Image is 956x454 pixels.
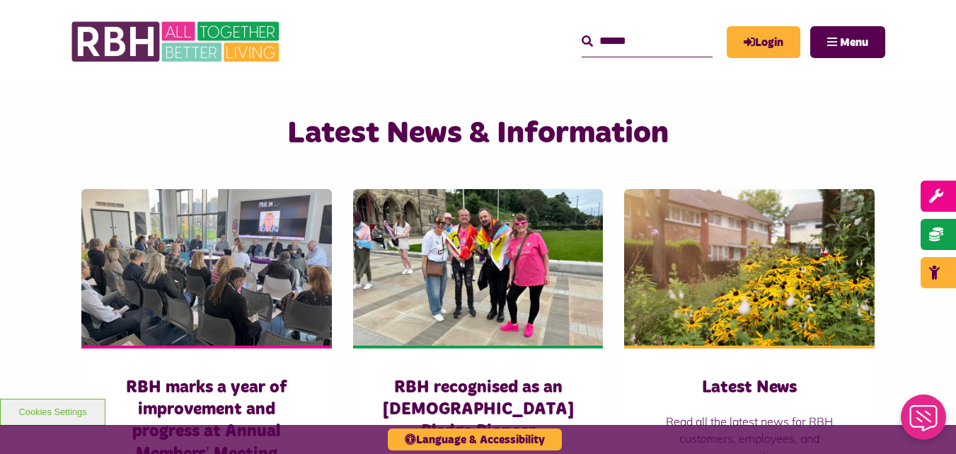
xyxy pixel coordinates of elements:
[388,429,562,450] button: Language & Accessibility
[71,14,283,69] img: RBH
[840,37,868,48] span: Menu
[381,377,575,443] h3: RBH recognised as an [DEMOGRAPHIC_DATA] Pledge Pioneer
[727,26,800,58] a: MyRBH
[810,26,885,58] button: Navigation
[353,189,604,346] img: RBH customers and colleagues at the Rochdale Pride event outside the town hall
[81,189,332,346] img: Board Meeting
[624,189,875,346] img: SAZ MEDIA RBH HOUSING4
[582,26,713,57] input: Search
[892,390,956,454] iframe: Netcall Web Assistant for live chat
[652,377,846,399] h3: Latest News
[207,113,749,154] h2: Latest News & Information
